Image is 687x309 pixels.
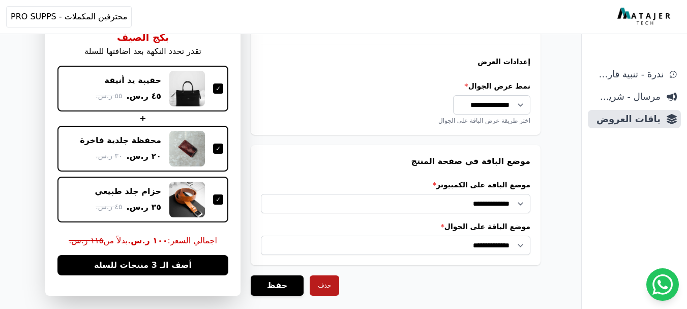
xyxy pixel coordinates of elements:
[96,151,122,162] span: ٣٠ ر.س.
[57,235,228,247] span: اجمالي السعر: بدلاً من
[126,150,161,162] span: ٢٠ ر.س.
[128,236,167,245] b: ١٠٠ ر.س.
[169,182,205,217] img: حزام جلد طبيعي
[592,112,661,126] span: باقات العروض
[57,113,228,125] div: +
[617,8,673,26] img: MatajerTech Logo
[105,75,161,86] div: حقيبة يد أنيقة
[57,255,228,275] button: أضف الـ 3 منتجات للسلة
[57,45,228,58] p: تقدر تحدد النكهة بعد اضافتها للسلة
[96,91,122,102] span: ٥٥ ر.س.
[95,186,162,197] div: حزام جلد طبيعي
[6,6,132,27] button: محترفين المكملات - PRO SUPPS
[169,131,205,166] img: محفظة جلدية فاخرة
[261,180,530,190] label: موضع الباقة على الكمبيوتر
[592,67,664,81] span: ندرة - تنبية قارب علي النفاذ
[96,202,122,213] span: ٤٥ ر.س.
[251,275,304,296] button: حفظ
[261,81,530,91] label: نمط عرض الجوال
[126,90,161,102] span: ٤٥ ر.س.
[592,90,661,104] span: مرسال - شريط دعاية
[126,201,161,213] span: ٣٥ ر.س.
[261,57,530,67] h4: إعدادات العرض
[310,275,339,296] button: حذف
[94,259,192,271] span: أضف الـ 3 منتجات للسلة
[261,221,530,232] label: موضع الباقة على الجوال
[261,155,530,167] h3: موضع الباقة في صفحة المنتج
[57,31,228,45] h3: بكج الصيف
[69,236,103,245] s: ١١٥ ر.س.
[261,117,530,125] div: اختر طريقة عرض الباقة على الجوال
[11,11,127,23] span: محترفين المكملات - PRO SUPPS
[80,135,161,146] div: محفظة جلدية فاخرة
[169,71,205,106] img: حقيبة يد أنيقة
